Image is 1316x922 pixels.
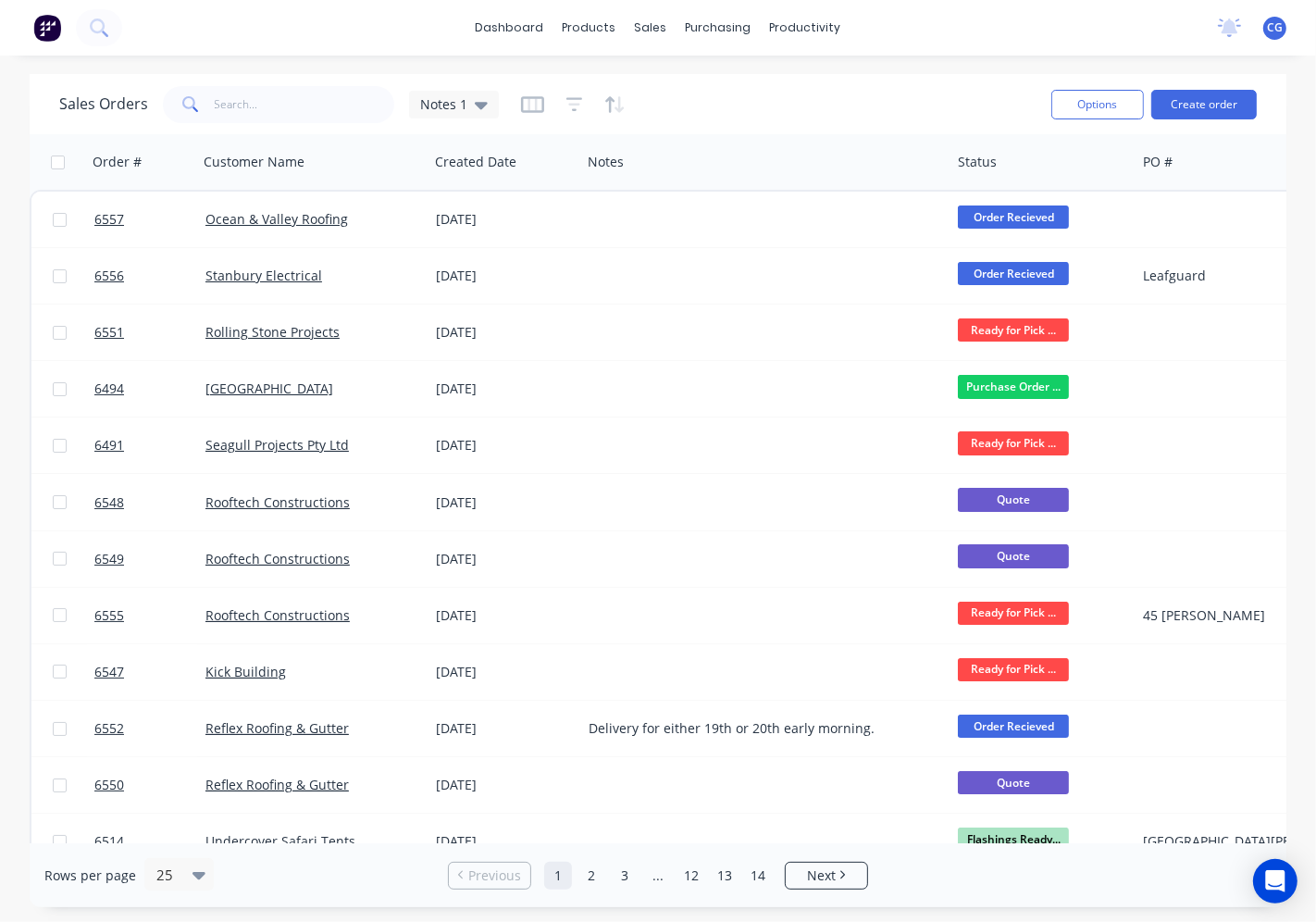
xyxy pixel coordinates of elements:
[958,658,1069,681] span: Ready for Pick ...
[94,531,205,587] a: 6549
[215,86,395,123] input: Search...
[644,862,672,890] a: Jump forward
[436,719,574,738] div: [DATE]
[435,153,516,171] div: Created Date
[205,210,348,228] a: Ocean & Valley Roofing
[958,771,1069,794] span: Quote
[436,493,574,512] div: [DATE]
[205,436,349,454] a: Seagull Projects Pty Ltd
[1051,90,1144,119] button: Options
[44,866,136,885] span: Rows per page
[611,862,639,890] a: Page 3
[59,95,148,113] h1: Sales Orders
[958,828,1069,851] span: Flashings Ready...
[205,719,349,737] a: Reflex Roofing & Gutter
[94,323,124,342] span: 6551
[544,862,572,890] a: Page 1 is your current page
[711,862,739,890] a: Page 13
[958,206,1069,229] span: Order Recieved
[436,436,574,455] div: [DATE]
[94,192,205,247] a: 6557
[466,14,553,42] a: dashboard
[94,644,205,700] a: 6547
[420,94,467,114] span: Notes 1
[577,862,605,890] a: Page 2
[33,14,61,42] img: Factory
[94,436,124,455] span: 6491
[94,757,205,813] a: 6550
[94,663,124,681] span: 6547
[677,14,761,42] div: purchasing
[436,776,574,794] div: [DATE]
[94,550,124,568] span: 6549
[744,862,772,890] a: Page 14
[626,14,677,42] div: sales
[786,866,867,885] a: Next page
[958,488,1069,511] span: Quote
[449,866,530,885] a: Previous page
[588,153,624,171] div: Notes
[94,361,205,417] a: 6494
[958,431,1069,455] span: Ready for Pick ...
[436,380,574,398] div: [DATE]
[1267,19,1283,36] span: CG
[436,210,574,229] div: [DATE]
[958,318,1069,342] span: Ready for Pick ...
[761,14,850,42] div: productivity
[94,475,205,530] a: 6548
[958,375,1069,398] span: Purchase Order ...
[436,663,574,681] div: [DATE]
[94,719,124,738] span: 6552
[958,544,1069,567] span: Quote
[205,323,340,341] a: Rolling Stone Projects
[807,866,836,885] span: Next
[436,832,574,851] div: [DATE]
[436,550,574,568] div: [DATE]
[94,380,124,398] span: 6494
[205,832,355,850] a: Undercover Safari Tents
[589,719,925,738] div: Delivery for either 19th or 20th early morning.
[94,814,205,869] a: 6514
[205,550,350,567] a: Rooftech Constructions
[1253,859,1297,903] div: Open Intercom Messenger
[204,153,304,171] div: Customer Name
[94,210,124,229] span: 6557
[436,323,574,342] div: [DATE]
[205,493,350,511] a: Rooftech Constructions
[94,305,205,360] a: 6551
[441,862,875,890] ul: Pagination
[677,862,705,890] a: Page 12
[94,417,205,473] a: 6491
[94,832,124,851] span: 6514
[94,248,205,304] a: 6556
[1143,153,1173,171] div: PO #
[468,866,521,885] span: Previous
[958,153,997,171] div: Status
[205,380,333,397] a: [GEOGRAPHIC_DATA]
[958,715,1069,738] span: Order Recieved
[94,776,124,794] span: 6550
[436,267,574,285] div: [DATE]
[94,701,205,756] a: 6552
[205,663,286,680] a: Kick Building
[205,776,349,793] a: Reflex Roofing & Gutter
[94,493,124,512] span: 6548
[958,262,1069,285] span: Order Recieved
[1151,90,1257,119] button: Create order
[94,267,124,285] span: 6556
[958,602,1069,625] span: Ready for Pick ...
[93,153,142,171] div: Order #
[436,606,574,625] div: [DATE]
[94,606,124,625] span: 6555
[205,606,350,624] a: Rooftech Constructions
[94,588,205,643] a: 6555
[553,14,626,42] div: products
[205,267,322,284] a: Stanbury Electrical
